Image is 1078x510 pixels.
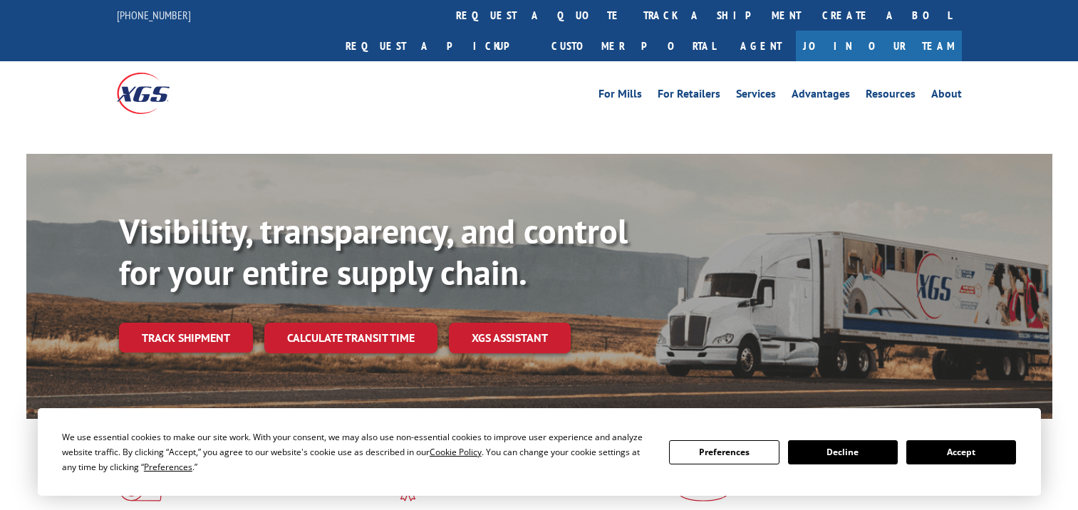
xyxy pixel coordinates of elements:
[117,8,191,22] a: [PHONE_NUMBER]
[430,446,482,458] span: Cookie Policy
[669,440,779,464] button: Preferences
[796,31,962,61] a: Join Our Team
[144,461,192,473] span: Preferences
[119,323,253,353] a: Track shipment
[449,323,571,353] a: XGS ASSISTANT
[726,31,796,61] a: Agent
[541,31,726,61] a: Customer Portal
[906,440,1016,464] button: Accept
[38,408,1041,496] div: Cookie Consent Prompt
[792,88,850,104] a: Advantages
[264,323,437,353] a: Calculate transit time
[866,88,916,104] a: Resources
[119,209,628,294] b: Visibility, transparency, and control for your entire supply chain.
[62,430,652,474] div: We use essential cookies to make our site work. With your consent, we may also use non-essential ...
[335,31,541,61] a: Request a pickup
[788,440,898,464] button: Decline
[658,88,720,104] a: For Retailers
[931,88,962,104] a: About
[736,88,776,104] a: Services
[598,88,642,104] a: For Mills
